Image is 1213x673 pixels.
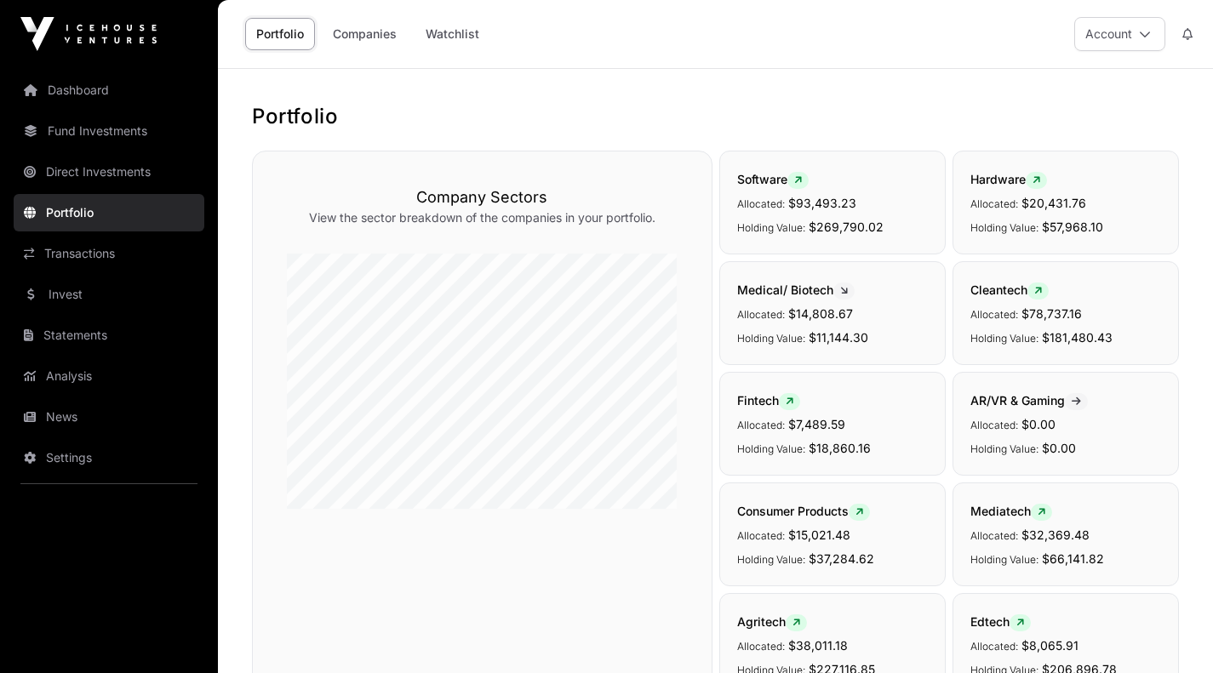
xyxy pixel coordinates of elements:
[970,197,1018,210] span: Allocated:
[737,419,785,431] span: Allocated:
[788,528,850,542] span: $15,021.48
[14,112,204,150] a: Fund Investments
[287,185,678,209] h3: Company Sectors
[970,172,1047,186] span: Hardware
[14,317,204,354] a: Statements
[287,209,678,226] p: View the sector breakdown of the companies in your portfolio.
[737,282,855,297] span: Medical/ Biotech
[1042,220,1103,234] span: $57,968.10
[14,71,204,109] a: Dashboard
[970,221,1038,234] span: Holding Value:
[788,417,845,431] span: $7,489.59
[970,504,1052,518] span: Mediatech
[970,553,1038,566] span: Holding Value:
[788,196,856,210] span: $93,493.23
[737,308,785,321] span: Allocated:
[14,235,204,272] a: Transactions
[737,393,800,408] span: Fintech
[788,306,853,321] span: $14,808.67
[1042,441,1076,455] span: $0.00
[1021,196,1086,210] span: $20,431.76
[737,442,805,455] span: Holding Value:
[970,332,1038,345] span: Holding Value:
[1042,551,1104,566] span: $66,141.82
[737,197,785,210] span: Allocated:
[737,553,805,566] span: Holding Value:
[252,103,1179,130] h1: Portfolio
[1021,417,1056,431] span: $0.00
[970,419,1018,431] span: Allocated:
[809,220,884,234] span: $269,790.02
[1128,591,1213,673] iframe: Chat Widget
[1074,17,1165,51] button: Account
[1021,638,1079,653] span: $8,065.91
[322,18,408,50] a: Companies
[809,441,871,455] span: $18,860.16
[415,18,490,50] a: Watchlist
[970,308,1018,321] span: Allocated:
[737,504,870,518] span: Consumer Products
[970,614,1031,629] span: Edtech
[14,194,204,231] a: Portfolio
[20,17,157,51] img: Icehouse Ventures Logo
[737,614,807,629] span: Agritech
[737,640,785,653] span: Allocated:
[245,18,315,50] a: Portfolio
[809,330,868,345] span: $11,144.30
[788,638,848,653] span: $38,011.18
[737,172,809,186] span: Software
[737,529,785,542] span: Allocated:
[970,529,1018,542] span: Allocated:
[1021,528,1090,542] span: $32,369.48
[970,282,1049,297] span: Cleantech
[14,276,204,313] a: Invest
[970,393,1088,408] span: AR/VR & Gaming
[14,398,204,436] a: News
[737,221,805,234] span: Holding Value:
[14,357,204,395] a: Analysis
[14,439,204,476] a: Settings
[970,640,1018,653] span: Allocated:
[970,442,1038,455] span: Holding Value:
[1021,306,1082,321] span: $78,737.16
[809,551,874,566] span: $37,284.62
[737,332,805,345] span: Holding Value:
[14,153,204,191] a: Direct Investments
[1042,330,1113,345] span: $181,480.43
